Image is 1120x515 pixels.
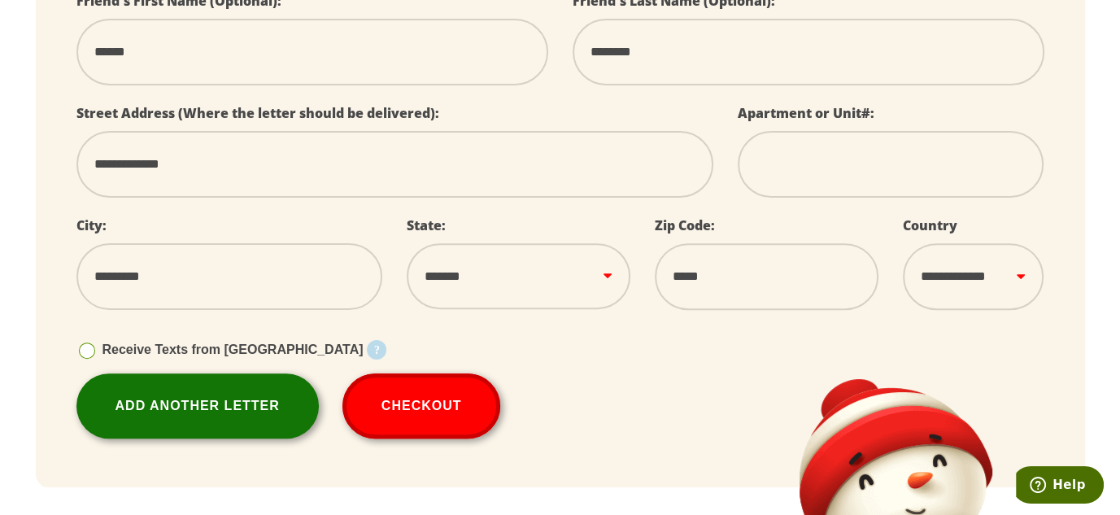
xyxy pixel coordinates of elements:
a: Add Another Letter [76,373,319,439]
iframe: Opens a widget where you can find more information [1016,466,1104,507]
label: Street Address (Where the letter should be delivered): [76,104,439,122]
label: State: [407,216,446,234]
label: Zip Code: [655,216,715,234]
button: Checkout [342,373,501,439]
label: Apartment or Unit#: [738,104,874,122]
label: Country [903,216,957,234]
span: Receive Texts from [GEOGRAPHIC_DATA] [102,343,364,356]
label: City: [76,216,107,234]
